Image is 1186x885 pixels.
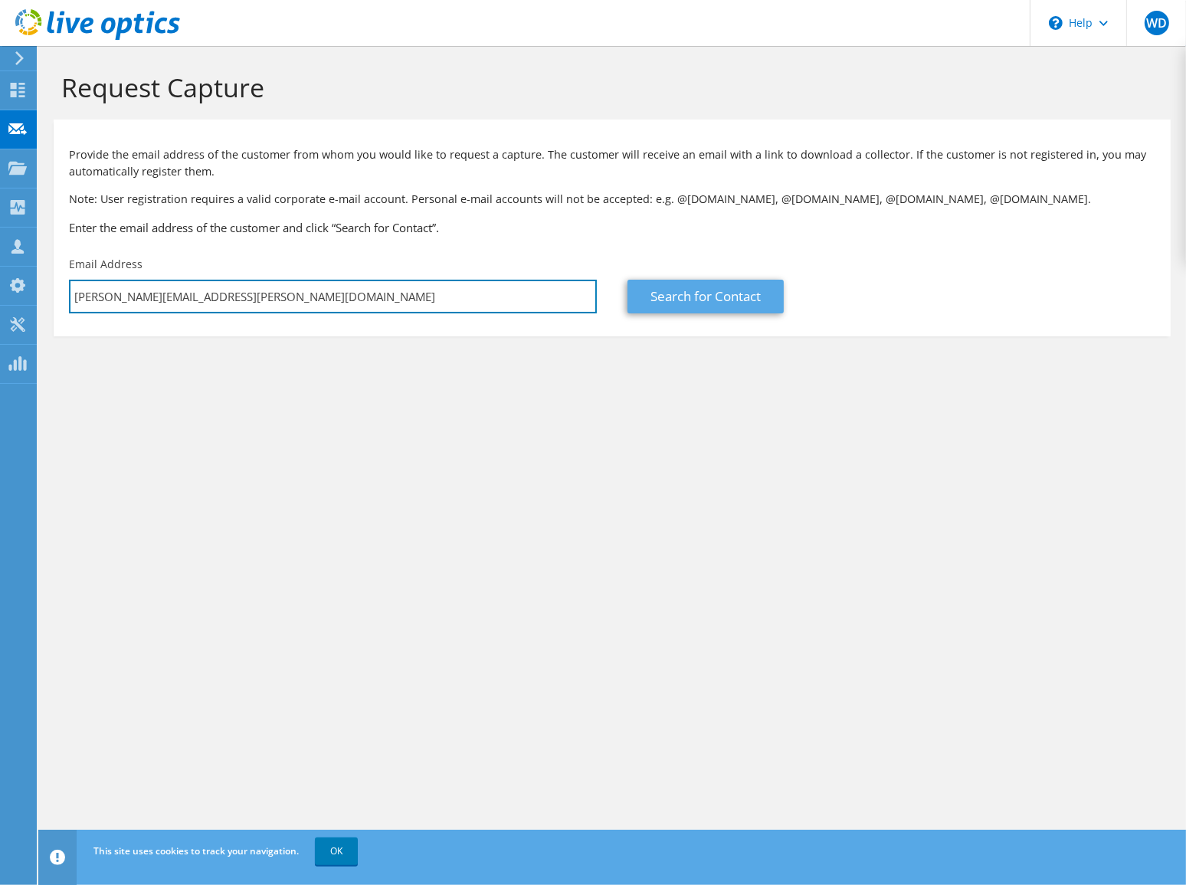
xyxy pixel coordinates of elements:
a: OK [315,837,358,865]
span: WD [1145,11,1169,35]
a: Search for Contact [627,280,784,313]
span: This site uses cookies to track your navigation. [93,844,299,857]
h3: Enter the email address of the customer and click “Search for Contact”. [69,219,1155,236]
p: Note: User registration requires a valid corporate e-mail account. Personal e-mail accounts will ... [69,191,1155,208]
h1: Request Capture [61,71,1155,103]
svg: \n [1049,16,1063,30]
label: Email Address [69,257,143,272]
p: Provide the email address of the customer from whom you would like to request a capture. The cust... [69,146,1155,180]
